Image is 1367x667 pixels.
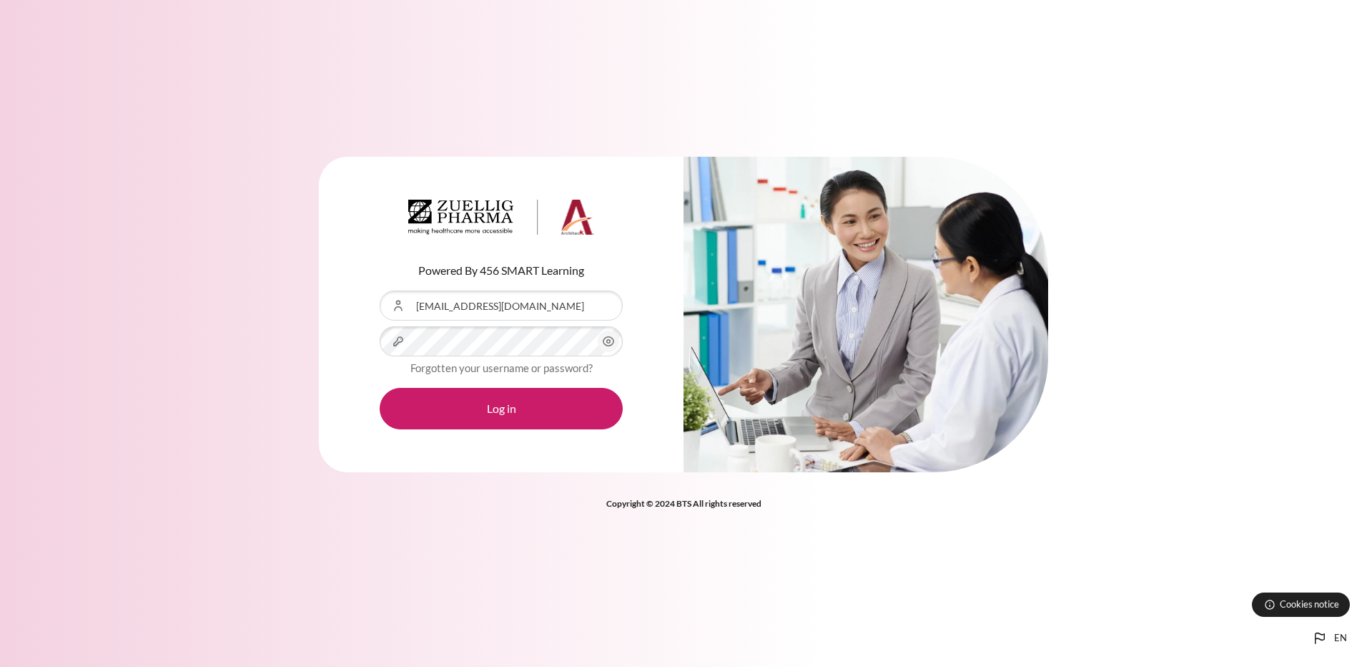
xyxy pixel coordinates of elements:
[1252,593,1350,617] button: Cookies notice
[408,200,594,241] a: Architeck
[1280,598,1339,611] span: Cookies notice
[408,200,594,235] img: Architeck
[1306,624,1353,653] button: Languages
[380,388,623,429] button: Log in
[380,291,623,321] input: Username or Email Address
[1334,631,1347,646] span: en
[380,262,623,279] p: Powered By 456 SMART Learning
[410,361,593,374] a: Forgotten your username or password?
[606,498,761,509] strong: Copyright © 2024 BTS All rights reserved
